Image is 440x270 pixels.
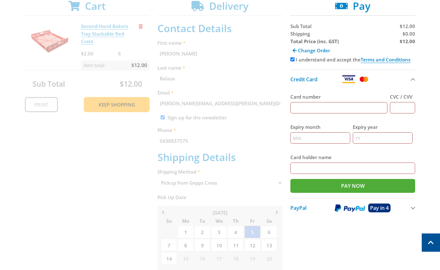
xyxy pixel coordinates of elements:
[403,31,415,37] span: $0.00
[290,179,415,193] input: Pay Now
[390,93,415,101] label: CVC / CVV
[290,23,311,29] span: Sub Total
[290,198,415,217] button: PayPal Pay in 4
[290,132,350,144] input: MM
[342,75,356,83] img: Visa
[298,47,330,54] span: Change Order
[361,56,410,63] a: Terms and Conditions
[290,38,339,44] strong: Total Price (inc. GST)
[290,204,306,211] span: PayPal
[370,204,389,211] span: Pay in 4
[290,153,415,161] label: Card holder name
[335,204,365,212] img: PayPal
[353,123,413,131] label: Expiry year
[358,75,369,83] img: Mastercard
[290,123,350,131] label: Expiry month
[290,70,415,88] button: Credit Card
[400,23,415,29] span: $12.00
[290,57,294,61] input: Please accept the terms and conditions.
[296,56,410,63] label: I understand and accept the
[290,76,317,83] span: Credit Card
[290,31,310,37] span: Shipping
[290,45,332,56] a: Change Order
[290,93,388,101] label: Card number
[353,132,413,144] input: YY
[400,38,415,44] strong: $12.00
